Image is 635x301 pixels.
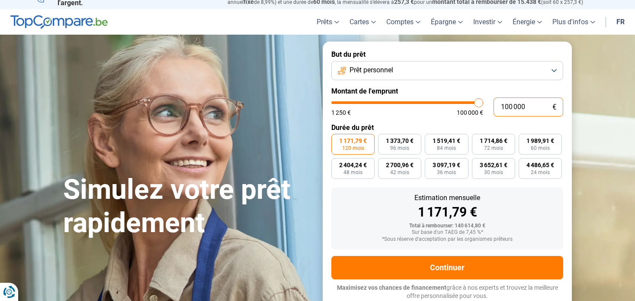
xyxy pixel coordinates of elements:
[331,110,351,116] span: 1 250 €
[337,284,446,291] span: Maximisez vos chances de financement
[338,223,556,229] div: Total à rembourser: 140 614,80 €
[552,104,556,111] span: €
[547,9,600,35] a: Plus d'infos
[331,123,563,132] label: Durée du prêt
[63,173,312,240] h1: Simulez votre prêt rapidement
[611,9,630,35] a: fr
[331,284,563,301] p: grâce à nos experts et trouvez la meilleure offre personnalisée pour vous.
[526,138,554,144] span: 1 989,91 €
[457,110,483,116] span: 100 000 €
[343,170,362,175] span: 48 mois
[331,50,563,58] label: But du prêt
[480,162,507,168] span: 3 652,61 €
[390,170,409,175] span: 42 mois
[433,138,460,144] span: 1 519,41 €
[386,138,414,144] span: 1 373,70 €
[390,146,409,151] span: 96 mois
[342,146,364,151] span: 120 mois
[484,146,503,151] span: 72 mois
[437,146,456,151] span: 84 mois
[531,170,550,175] span: 24 mois
[339,138,367,144] span: 1 171,79 €
[433,162,460,168] span: 3 097,19 €
[484,170,503,175] span: 30 mois
[331,87,563,95] label: Montant de l'emprunt
[526,162,554,168] span: 4 486,65 €
[338,236,556,243] div: *Sous réserve d'acceptation par les organismes prêteurs
[531,146,550,151] span: 60 mois
[311,9,344,35] a: Prêts
[338,194,556,201] div: Estimation mensuelle
[468,9,507,35] a: Investir
[480,138,507,144] span: 1 714,86 €
[10,15,108,29] img: TopCompare
[350,65,393,75] span: Prêt personnel
[507,9,547,35] a: Énergie
[344,9,381,35] a: Cartes
[331,61,563,80] button: Prêt personnel
[331,256,563,279] button: Continuer
[338,206,556,219] div: 1 171,79 €
[339,162,367,168] span: 2 404,24 €
[381,9,426,35] a: Comptes
[426,9,468,35] a: Épargne
[386,162,414,168] span: 2 700,96 €
[338,230,556,236] div: Sur base d'un TAEG de 7,45 %*
[437,170,456,175] span: 36 mois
